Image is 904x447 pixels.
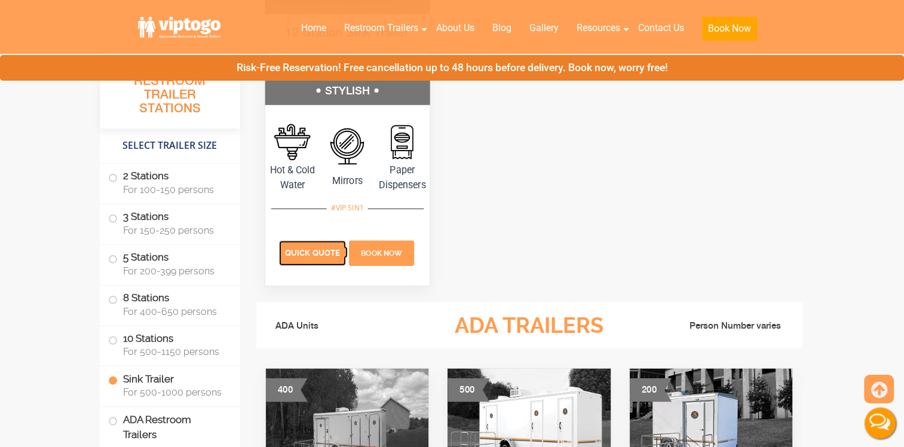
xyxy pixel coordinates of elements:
a: Resources [568,15,629,41]
h4: Select Trailer Size [100,134,240,157]
label: 8 Stations [108,286,232,323]
h3: ADA Trailers [398,314,660,338]
a: Home [292,15,335,41]
a: About Us [427,15,483,41]
button: Live Chat [856,399,904,447]
div: 400 [266,378,308,402]
a: Quick Quote [278,247,347,258]
span: Quick Quote [285,248,340,257]
a: Restroom Trailers [335,15,427,41]
span: For 200-399 persons [123,265,226,277]
a: Book Now [693,15,766,48]
h5: STYLISH [265,78,429,105]
a: Blog [483,15,520,41]
span: For 150-250 persons [123,225,226,236]
span: Mirrors [320,173,375,188]
img: an icon of Sink [274,124,311,160]
a: Book Now [347,247,415,258]
span: Paper Dispensers [375,163,430,192]
div: 200 [630,378,672,402]
div: #VIP SIN1 [326,200,367,216]
label: 3 Stations [108,204,232,241]
label: 2 Stations [108,164,232,201]
div: 500 [448,378,489,402]
a: Contact Us [629,15,693,41]
button: Book Now [702,17,757,41]
label: 10 Stations [108,326,232,363]
a: Gallery [520,15,568,41]
label: 5 Stations [108,245,232,282]
span: Book Now [361,249,402,257]
label: Sink Trailer [108,366,232,403]
h3: All Portable Restroom Trailer Stations [100,57,240,128]
span: For 100-150 persons [123,184,226,195]
li: Person Number varies [660,319,794,333]
span: For 500-1150 persons [123,346,226,357]
img: an icon of mirror [384,124,420,160]
span: For 400-650 persons [123,306,226,317]
li: ADA Units [265,308,399,344]
img: an icon of mirror [329,128,366,164]
span: Hot & Cold Water [265,163,320,192]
